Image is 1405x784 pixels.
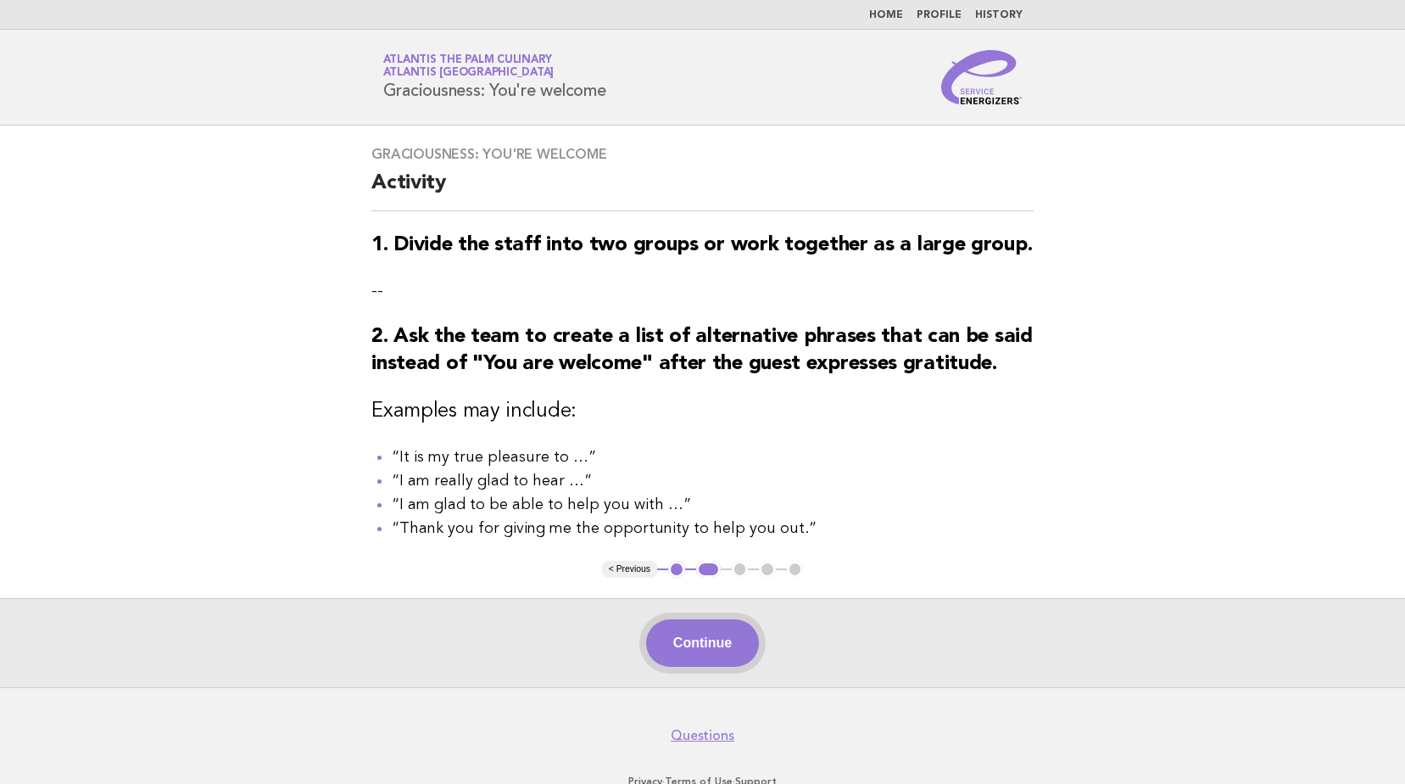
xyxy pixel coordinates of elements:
[646,619,759,667] button: Continue
[917,10,962,20] a: Profile
[602,561,657,578] button: < Previous
[975,10,1023,20] a: History
[371,170,1034,211] h2: Activity
[392,493,1034,517] li: “I am glad to be able to help you with …”
[668,561,685,578] button: 1
[371,279,1034,303] p: --
[383,54,555,78] a: Atlantis The Palm CulinaryAtlantis [GEOGRAPHIC_DATA]
[941,50,1023,104] img: Service Energizers
[392,445,1034,469] li: “It is my true pleasure to …”
[696,561,721,578] button: 2
[371,235,1032,255] strong: 1. Divide the staff into two groups or work together as a large group.
[671,727,734,744] a: Questions
[383,55,606,99] h1: Graciousness: You're welcome
[392,469,1034,493] li: “I am really glad to hear …”
[371,146,1034,163] h3: Graciousness: You're welcome
[392,517,1034,540] li: “Thank you for giving me the opportunity to help you out.”
[371,398,1034,425] h3: Examples may include:
[371,327,1032,374] strong: 2. Ask the team to create a list of alternative phrases that can be said instead of "You are welc...
[869,10,903,20] a: Home
[383,68,555,79] span: Atlantis [GEOGRAPHIC_DATA]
